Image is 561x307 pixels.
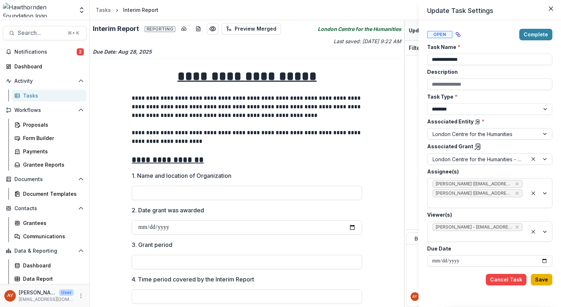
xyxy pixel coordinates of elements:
label: Viewer(s) [427,211,548,218]
label: Associated Entity [427,118,548,125]
label: Assignee(s) [427,168,548,175]
span: [PERSON_NAME] ([EMAIL_ADDRESS][DOMAIN_NAME]) [436,191,512,196]
label: Task Type [427,93,548,100]
div: Clear selected options [529,155,538,163]
label: Task Name [427,43,548,51]
div: Clear selected options [529,189,538,198]
div: Clear selected options [529,227,538,236]
button: Close [545,3,557,14]
div: Remove Andreas Yuíza - temelio@hawthornden.org [514,224,520,231]
span: [PERSON_NAME] - [EMAIL_ADDRESS][DOMAIN_NAME] [436,225,512,230]
button: Complete [519,29,552,40]
span: [PERSON_NAME] ([EMAIL_ADDRESS][DOMAIN_NAME]) [436,181,512,186]
button: Cancel Task [486,274,526,285]
label: Due Date [427,245,548,252]
span: Open [427,31,452,38]
button: Save [531,274,552,285]
label: Associated Grant [427,143,548,150]
div: Remove Andrew Barratt (andrewpcbarratt@gmail.com) [514,190,520,197]
div: Remove Richard Sennett (rs7@nyu.edu) [514,180,520,188]
label: Description [427,68,548,76]
button: View dependent tasks [452,29,464,40]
